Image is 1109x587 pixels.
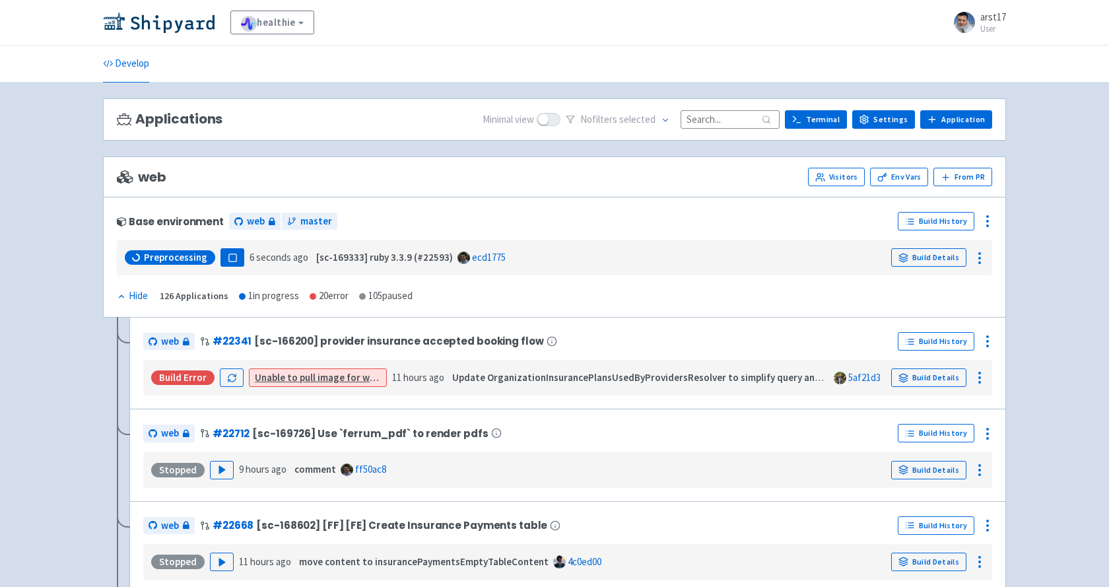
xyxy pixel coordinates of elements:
strong: [sc-169333] ruby 3.3.9 (#22593) [316,251,453,263]
a: master [282,213,337,230]
a: healthie [230,11,314,34]
button: Play [210,461,234,479]
a: Build History [898,212,974,230]
a: Build Details [891,368,966,387]
span: [sc-166200] provider insurance accepted booking flow [254,335,543,347]
a: #22668 [213,518,253,532]
strong: move content to insurancePaymentsEmptyTableContent [299,555,549,568]
span: web [117,170,166,185]
a: Build Details [891,248,966,267]
a: Application [920,110,992,129]
time: 9 hours ago [239,463,286,475]
div: 105 paused [359,289,413,304]
strong: comment [294,463,336,475]
span: No filter s [580,112,655,127]
a: 4c0ed00 [568,555,601,568]
time: 11 hours ago [239,555,291,568]
time: 6 seconds ago [250,251,308,263]
a: Env Vars [870,168,928,186]
div: Stopped [151,463,205,477]
a: #22341 [213,334,252,348]
a: web [229,213,281,230]
div: Build Error [151,370,215,385]
span: [sc-168602] [FF] [FE] Create Insurance Payments table [256,520,547,531]
a: arst17 User [946,12,1006,33]
span: web [247,214,265,229]
div: Hide [117,289,148,304]
a: Unable to pull image for worker [255,371,394,384]
a: Build Details [891,461,966,479]
a: Build History [898,332,974,351]
small: User [980,24,1006,33]
a: ff50ac8 [355,463,386,475]
span: Minimal view [483,112,534,127]
div: Stopped [151,555,205,569]
a: web [143,517,195,535]
span: web [161,426,179,441]
button: From PR [933,168,992,186]
a: Visitors [808,168,865,186]
span: Preprocessing [144,251,207,264]
a: Build History [898,516,974,535]
span: master [300,214,332,229]
a: Build History [898,424,974,442]
div: 20 error [310,289,349,304]
time: 11 hours ago [392,371,444,384]
a: #22712 [213,427,250,440]
a: Build Details [891,553,966,571]
div: Base environment [117,216,224,227]
button: Pause [220,248,244,267]
a: ecd1775 [472,251,506,263]
button: Hide [117,289,149,304]
button: Play [210,553,234,571]
span: selected [619,113,655,125]
span: web [161,518,179,534]
span: web [161,334,179,349]
span: [sc-169726] Use `ferrum_pdf` to render pdfs [252,428,488,439]
input: Search... [681,110,780,128]
img: Shipyard logo [103,12,215,33]
div: 1 in progress [239,289,299,304]
a: web [143,333,195,351]
a: 5af21d3 [848,371,881,384]
a: web [143,425,195,442]
span: arst17 [980,11,1006,23]
a: Terminal [785,110,847,129]
strong: Update OrganizationInsurancePlansUsedByProvidersResolver to simplify query and description [452,371,873,384]
div: 126 Applications [160,289,228,304]
a: Settings [852,110,915,129]
a: Develop [103,46,149,83]
h3: Applications [117,112,222,127]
